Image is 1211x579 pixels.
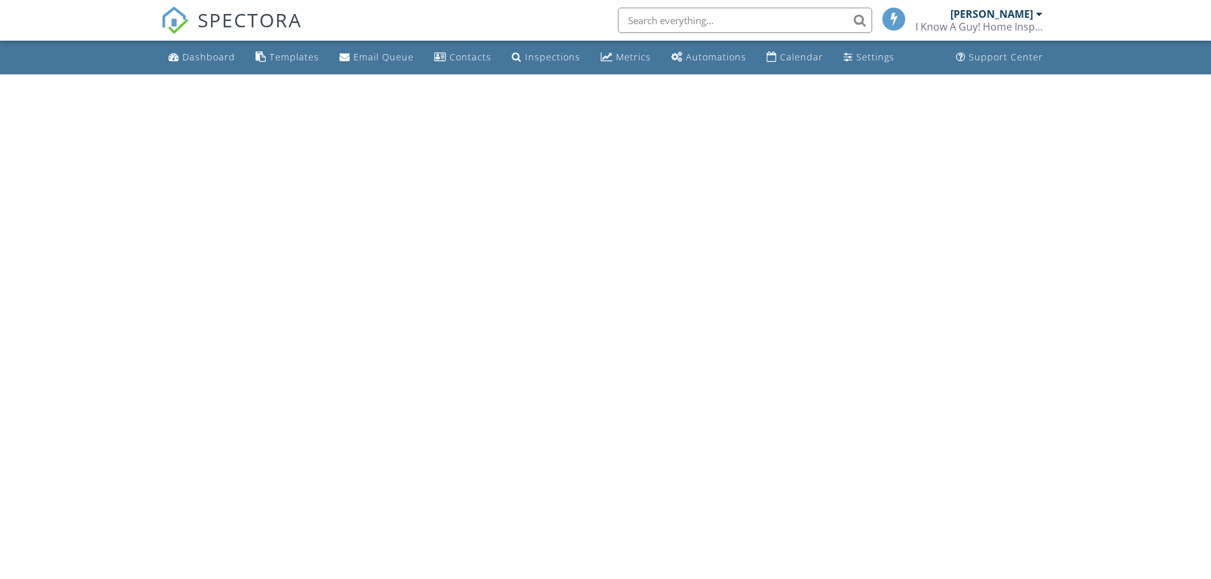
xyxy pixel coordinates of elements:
[856,51,894,63] div: Settings
[163,46,240,69] a: Dashboard
[686,51,746,63] div: Automations
[334,46,419,69] a: Email Queue
[449,51,491,63] div: Contacts
[353,51,414,63] div: Email Queue
[270,51,319,63] div: Templates
[507,46,585,69] a: Inspections
[618,8,872,33] input: Search everything...
[915,20,1043,33] div: I Know A Guy! Home Inspections Ltd.
[161,17,302,44] a: SPECTORA
[182,51,235,63] div: Dashboard
[161,6,189,34] img: The Best Home Inspection Software - Spectora
[780,51,823,63] div: Calendar
[951,46,1048,69] a: Support Center
[596,46,656,69] a: Metrics
[429,46,496,69] a: Contacts
[950,8,1033,20] div: [PERSON_NAME]
[969,51,1043,63] div: Support Center
[198,6,302,33] span: SPECTORA
[666,46,751,69] a: Automations (Basic)
[525,51,580,63] div: Inspections
[250,46,324,69] a: Templates
[616,51,651,63] div: Metrics
[838,46,900,69] a: Settings
[762,46,828,69] a: Calendar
